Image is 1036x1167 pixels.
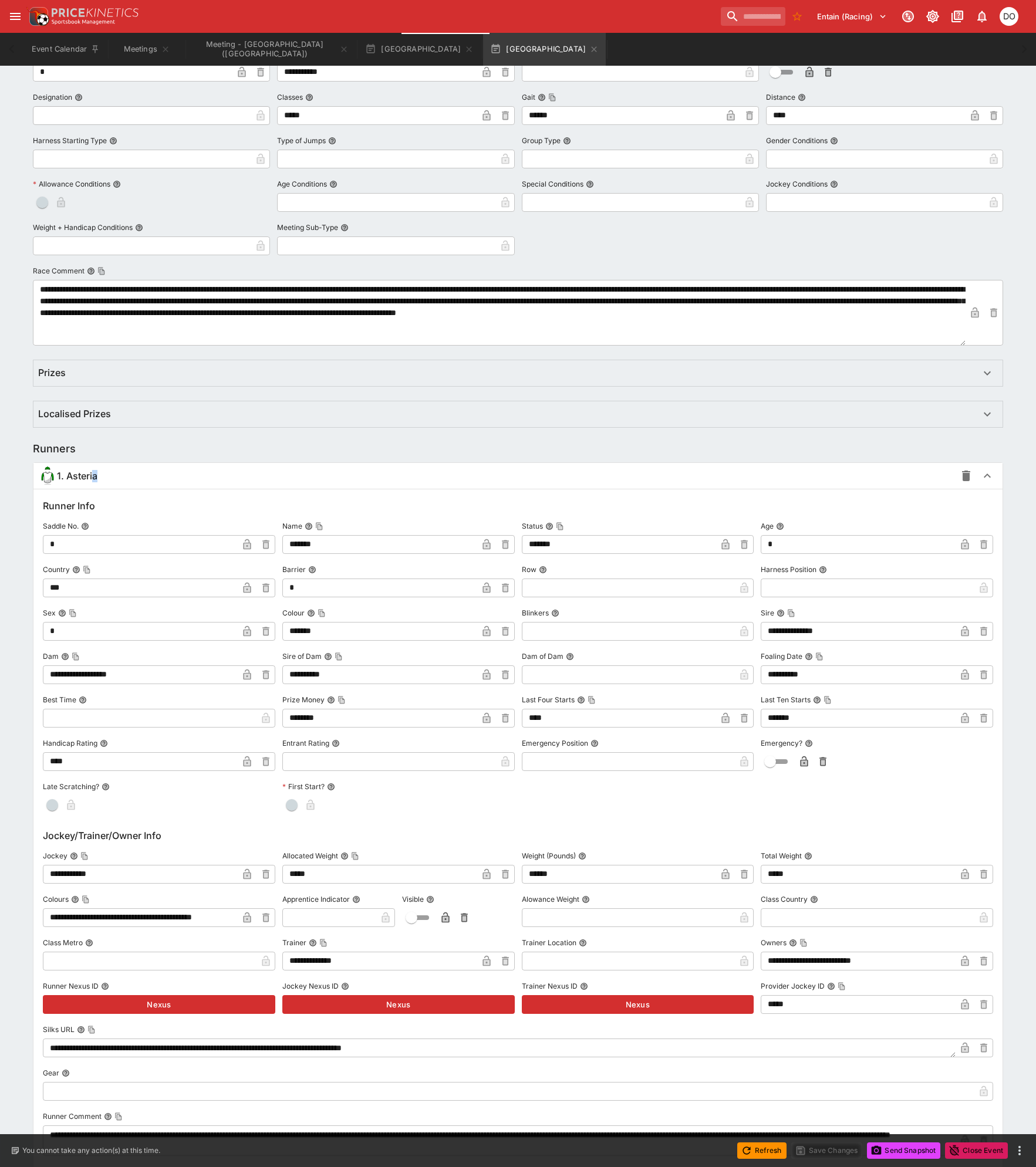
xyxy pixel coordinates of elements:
[33,136,107,146] p: Harness Starting Type
[305,93,313,102] button: Classes
[766,136,828,146] p: Gender Conditions
[43,995,275,1014] button: Nexus
[305,522,313,530] button: NameCopy To Clipboard
[838,982,846,990] button: Copy To Clipboard
[43,938,83,948] p: Class Metro
[351,852,359,860] button: Copy To Clipboard
[43,521,79,531] p: Saddle No.
[761,738,802,748] p: Emergency?
[102,783,110,791] button: Late Scratching?
[947,6,968,27] button: Documentation
[43,894,69,904] p: Colours
[43,1068,59,1078] p: Gear
[69,609,77,617] button: Copy To Clipboard
[309,939,317,947] button: TrainerCopy To Clipboard
[548,93,556,102] button: Copy To Clipboard
[522,92,535,102] p: Gait
[61,652,69,661] button: DamCopy To Clipboard
[522,564,536,574] p: Row
[804,852,812,860] button: Total Weight
[282,738,329,748] p: Entrant Rating
[522,651,563,661] p: Dam of Dam
[80,852,89,860] button: Copy To Clipboard
[761,521,774,531] p: Age
[787,609,795,617] button: Copy To Clipboard
[282,564,306,574] p: Barrier
[590,739,599,747] button: Emergency Position
[819,566,827,574] button: Harness Position
[580,982,588,990] button: Trainer Nexus ID
[26,5,49,28] img: PriceKinetics Logo
[522,938,576,948] p: Trainer Location
[522,995,754,1014] button: Nexus
[897,6,919,27] button: Connected to PK
[33,266,85,276] p: Race Comment
[761,894,808,904] p: Class Country
[402,894,424,904] p: Visible
[43,1111,102,1121] p: Runner Comment
[315,522,323,530] button: Copy To Clipboard
[522,894,579,904] p: Alowance Weight
[114,1112,123,1121] button: Copy To Clipboard
[805,739,813,747] button: Emergency?
[522,608,549,618] p: Blinkers
[824,696,832,704] button: Copy To Clipboard
[43,738,97,748] p: Handicap Rating
[97,267,106,275] button: Copy To Clipboard
[556,522,564,530] button: Copy To Clipboard
[52,8,139,17] img: PriceKinetics
[282,651,322,661] p: Sire of Dam
[522,738,588,748] p: Emergency Position
[319,939,328,947] button: Copy To Clipboard
[277,92,303,102] p: Classes
[43,651,59,661] p: Dam
[113,180,121,188] button: Allowance Conditions
[996,4,1022,29] button: Daniel Olerenshaw
[43,695,76,705] p: Best Time
[43,608,56,618] p: Sex
[282,981,339,991] p: Jockey Nexus ID
[830,137,838,145] button: Gender Conditions
[522,136,561,146] p: Group Type
[761,651,802,661] p: Foaling Date
[33,222,133,232] p: Weight + Handicap Conditions
[483,33,606,66] button: [GEOGRAPHIC_DATA]
[72,566,80,574] button: CountryCopy To Clipboard
[582,895,590,904] button: Alowance Weight
[282,782,325,791] p: First Start?
[282,851,338,861] p: Allocated Weight
[827,982,835,990] button: Provider Jockey IDCopy To Clipboard
[38,408,111,420] h6: Localised Prizes
[776,522,784,530] button: Age
[577,696,585,704] button: Last Four StartsCopy To Clipboard
[566,652,574,661] button: Dam of Dam
[971,6,993,27] button: Notifications
[788,7,806,26] button: No Bookmarks
[578,852,586,860] button: Weight (Pounds)
[43,851,68,861] p: Jockey
[761,695,811,705] p: Last Ten Starts
[75,93,83,102] button: Designation
[33,92,72,102] p: Designation
[522,851,576,861] p: Weight (Pounds)
[761,564,816,574] p: Harness Position
[282,521,302,531] p: Name
[308,566,316,574] button: Barrier
[43,828,993,843] h6: Jockey/Trainer/Owner Info
[830,180,838,188] button: Jockey Conditions
[25,33,107,66] button: Event Calendar
[43,499,993,513] h6: Runner Info
[761,938,787,948] p: Owners
[810,895,818,904] button: Class Country
[135,224,143,232] button: Weight + Handicap Conditions
[72,652,80,661] button: Copy To Clipboard
[38,367,66,379] h6: Prizes
[922,6,943,27] button: Toggle light/dark mode
[538,93,546,102] button: GaitCopy To Clipboard
[340,852,349,860] button: Allocated WeightCopy To Clipboard
[5,6,26,27] button: open drawer
[341,982,349,990] button: Jockey Nexus ID
[109,33,184,66] button: Meetings
[100,739,108,747] button: Handicap Rating
[810,7,894,26] button: Select Tenant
